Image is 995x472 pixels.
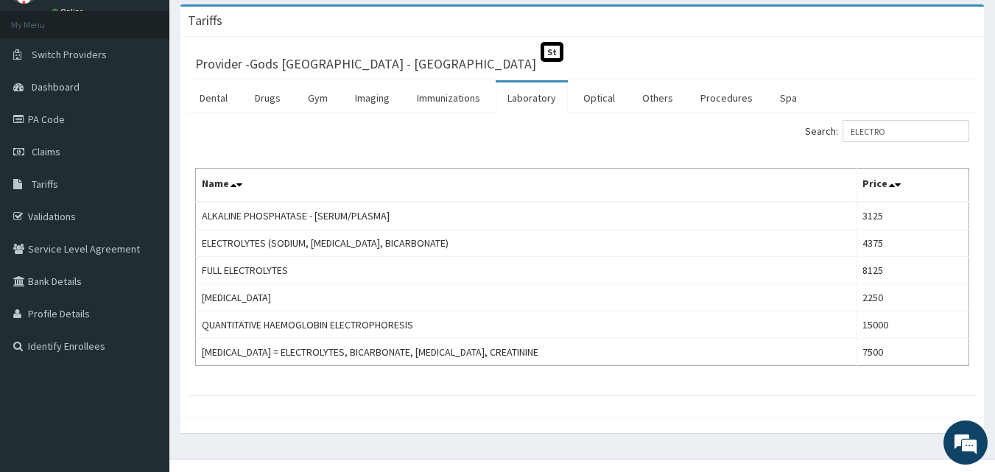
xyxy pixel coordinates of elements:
[52,7,87,17] a: Online
[32,145,60,158] span: Claims
[856,284,968,311] td: 2250
[496,82,568,113] a: Laboratory
[689,82,764,113] a: Procedures
[196,284,857,311] td: [MEDICAL_DATA]
[572,82,627,113] a: Optical
[32,48,107,61] span: Switch Providers
[405,82,492,113] a: Immunizations
[196,202,857,230] td: ALKALINE PHOSPHATASE - [SERUM/PLASMA]
[32,80,80,94] span: Dashboard
[7,315,281,367] textarea: Type your message and hit 'Enter'
[188,82,239,113] a: Dental
[196,230,857,257] td: ELECTROLYTES (SODIUM, [MEDICAL_DATA], BICARBONATE)
[195,57,536,71] h3: Provider - Gods [GEOGRAPHIC_DATA] - [GEOGRAPHIC_DATA]
[630,82,685,113] a: Others
[805,120,969,142] label: Search:
[32,177,58,191] span: Tariffs
[843,120,969,142] input: Search:
[77,82,247,102] div: Chat with us now
[196,169,857,202] th: Name
[856,339,968,366] td: 7500
[242,7,277,43] div: Minimize live chat window
[196,339,857,366] td: [MEDICAL_DATA] = ELECTROLYTES, BICARBONATE, [MEDICAL_DATA], CREATININE
[856,257,968,284] td: 8125
[768,82,809,113] a: Spa
[541,42,563,62] span: St
[188,14,222,27] h3: Tariffs
[243,82,292,113] a: Drugs
[856,202,968,230] td: 3125
[296,82,340,113] a: Gym
[27,74,60,110] img: d_794563401_company_1708531726252_794563401
[196,311,857,339] td: QUANTITATIVE HAEMOGLOBIN ELECTROPHORESIS
[343,82,401,113] a: Imaging
[856,311,968,339] td: 15000
[196,257,857,284] td: FULL ELECTROLYTES
[856,230,968,257] td: 4375
[85,142,203,291] span: We're online!
[856,169,968,202] th: Price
